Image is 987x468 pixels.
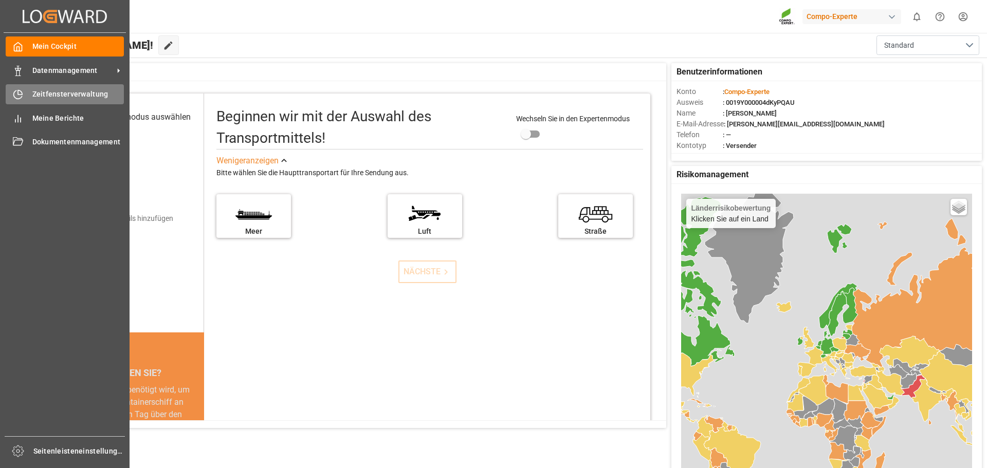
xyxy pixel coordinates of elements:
[6,36,124,57] a: Mein Cockpit
[677,130,700,139] font: Telefon
[32,66,98,74] font: Datenmanagement
[905,5,928,28] button: 0 neue Benachrichtigungen anzeigen
[33,447,126,455] font: Seitenleisteneinstellungen
[216,106,506,149] div: Beginnen wir mit der Auswahl des Transportmittels!
[691,215,769,223] font: Klicken Sie auf ein Land
[6,84,124,104] a: Zeitfensterverwaltung
[724,88,770,96] font: Compo-Experte
[43,39,153,51] font: Hallo [PERSON_NAME]!
[884,41,914,49] font: Standard
[516,115,630,123] font: Wechseln Sie in den Expertenmodus
[677,87,696,96] font: Konto
[802,7,905,26] button: Compo-Experte
[245,227,262,235] font: Meer
[216,156,246,165] font: Weniger
[6,108,124,128] a: Meine Berichte
[677,98,703,106] font: Ausweis
[723,131,731,139] font: : —
[677,109,696,117] font: Name
[418,227,431,235] font: Luft
[723,142,757,149] font: : Versender
[584,227,607,235] font: Straße
[32,42,77,50] font: Mein Cockpit
[32,90,108,98] font: Zeitfensterverwaltung
[723,109,777,117] font: : [PERSON_NAME]
[677,67,762,77] font: Benutzerinformationen
[677,141,706,149] font: Kontotyp
[404,267,441,276] font: NÄCHSTE
[88,214,173,222] font: Versanddetails hinzufügen
[6,132,124,152] a: Dokumentenmanagement
[398,260,456,283] button: NÄCHSTE
[216,108,431,146] font: Beginnen wir mit der Auswahl des Transportmittels!
[89,112,191,122] font: Transportmodus auswählen
[216,169,409,177] font: Bitte wählen Sie die Haupttransportart für Ihre Sendung aus.
[32,114,84,122] font: Meine Berichte
[928,5,952,28] button: Hilfecenter
[807,12,857,21] font: Compo-Experte
[951,199,967,215] a: Ebenen
[723,99,795,106] font: : 0019Y000004dKyPQAU
[246,156,279,165] font: anzeigen
[677,120,724,128] font: E-Mail-Adresse
[677,170,748,179] font: Risikomanagement
[876,35,979,55] button: Menü öffnen
[691,204,771,212] font: Länderrisikobewertung
[98,367,161,378] font: WUSSTEN SIE?
[32,138,121,146] font: Dokumentenmanagement
[723,88,724,96] font: :
[779,8,795,26] img: Screenshot%202023-09-29%20at%2010.02.21.png_1712312052.png
[724,120,885,128] font: : [PERSON_NAME][EMAIL_ADDRESS][DOMAIN_NAME]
